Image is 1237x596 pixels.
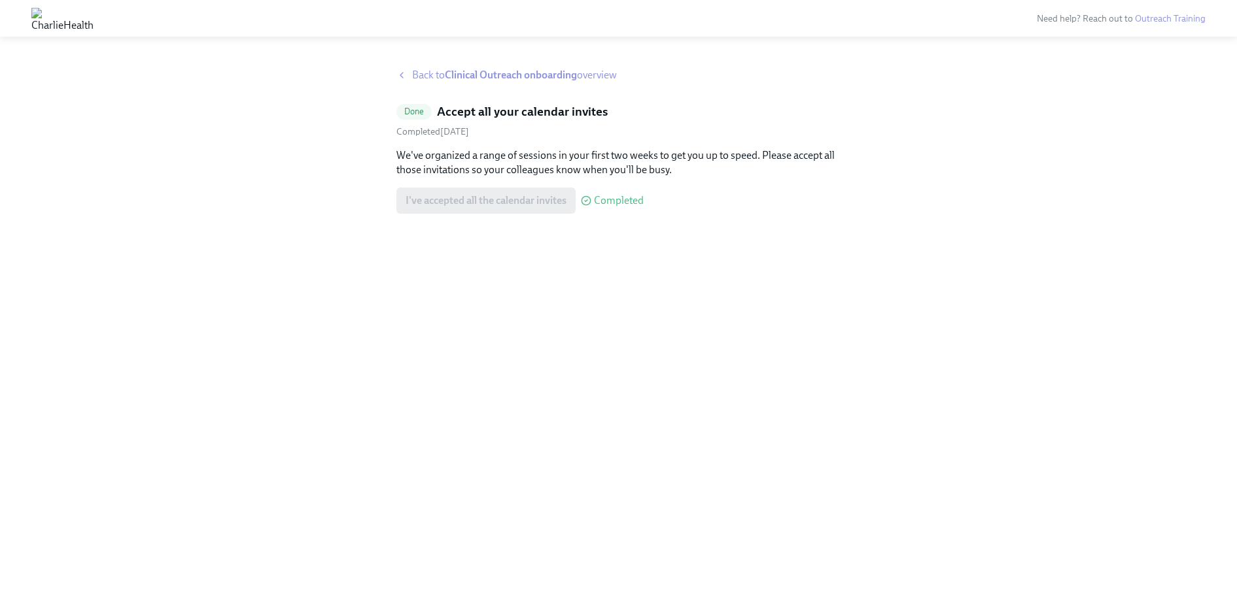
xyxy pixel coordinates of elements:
[396,148,841,177] p: We've organized a range of sessions in your first two weeks to get you up to speed. Please accept...
[396,68,841,82] a: Back toClinical Outreach onboardingoverview
[594,195,644,206] span: Completed
[445,69,577,81] strong: Clinical Outreach onboarding
[1135,13,1206,24] a: Outreach Training
[412,68,617,82] span: Back to overview
[31,8,94,29] img: CharlieHealth
[1037,13,1206,24] span: Need help? Reach out to
[396,126,469,137] span: Monday, October 6th 2025, 10:17 am
[396,107,432,116] span: Done
[437,103,608,120] h5: Accept all your calendar invites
